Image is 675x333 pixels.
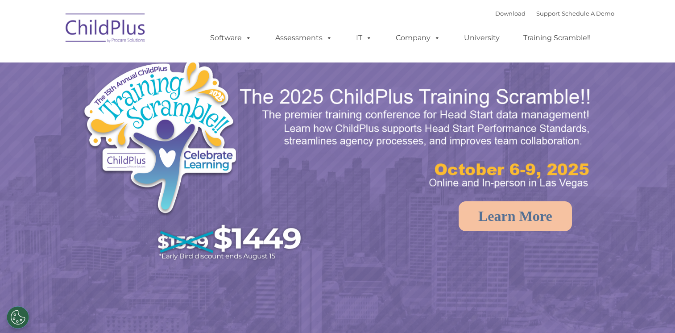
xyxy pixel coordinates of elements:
a: Learn More [459,201,572,231]
a: Download [495,10,526,17]
a: Assessments [266,29,341,47]
img: ChildPlus by Procare Solutions [61,7,150,52]
a: IT [347,29,381,47]
a: Software [201,29,261,47]
font: | [495,10,614,17]
a: University [455,29,509,47]
a: Company [387,29,449,47]
a: Support [536,10,560,17]
a: Schedule A Demo [562,10,614,17]
button: Cookies Settings [7,306,29,329]
a: Training Scramble!! [514,29,600,47]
